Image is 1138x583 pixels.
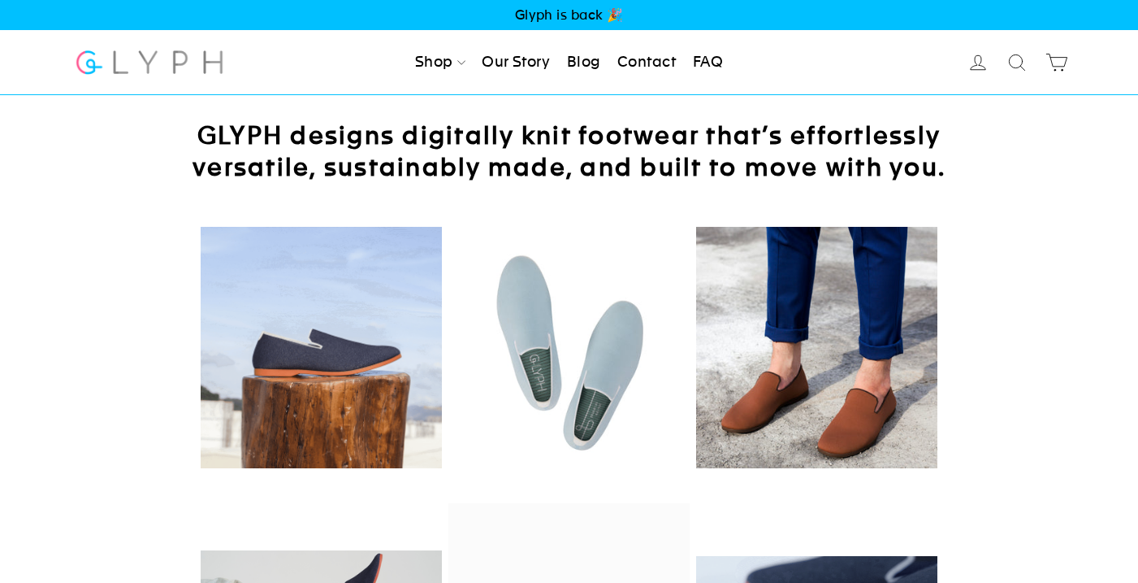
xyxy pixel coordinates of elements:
a: Contact [611,45,682,80]
a: Our Story [475,45,556,80]
img: Glyph [74,41,226,84]
a: FAQ [686,45,729,80]
a: Blog [560,45,608,80]
h2: GLYPH designs digitally knit footwear that’s effortlessly versatile, sustainably made, and built ... [163,120,976,183]
a: Shop [409,45,472,80]
ul: Primary [409,45,729,80]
